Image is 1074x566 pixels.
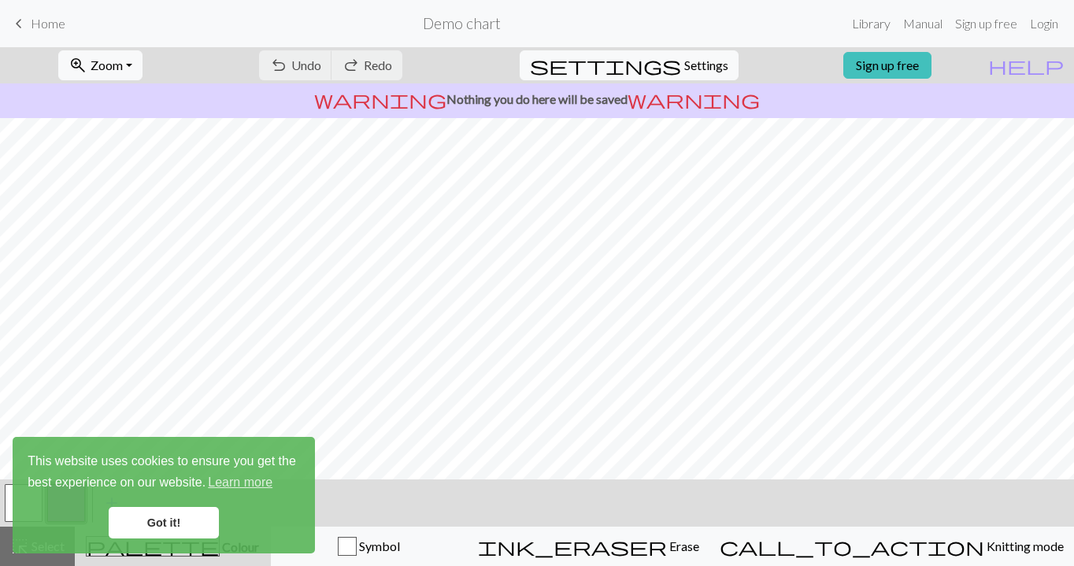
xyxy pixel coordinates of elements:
[846,8,897,39] a: Library
[530,56,681,75] i: Settings
[667,538,699,553] span: Erase
[271,527,468,566] button: Symbol
[13,437,315,553] div: cookieconsent
[423,14,501,32] h2: Demo chart
[9,10,65,37] a: Home
[843,52,931,79] a: Sign up free
[69,54,87,76] span: zoom_in
[109,507,219,538] a: dismiss cookie message
[468,527,709,566] button: Erase
[314,88,446,110] span: warning
[988,54,1064,76] span: help
[628,88,760,110] span: warning
[6,90,1068,109] p: Nothing you do here will be saved
[520,50,739,80] button: SettingsSettings
[357,538,400,553] span: Symbol
[28,452,300,494] span: This website uses cookies to ensure you get the best experience on our website.
[9,13,28,35] span: keyboard_arrow_left
[206,471,275,494] a: learn more about cookies
[709,527,1074,566] button: Knitting mode
[684,56,728,75] span: Settings
[720,535,984,557] span: call_to_action
[949,8,1024,39] a: Sign up free
[984,538,1064,553] span: Knitting mode
[58,50,143,80] button: Zoom
[1024,8,1065,39] a: Login
[897,8,949,39] a: Manual
[530,54,681,76] span: settings
[91,57,123,72] span: Zoom
[31,16,65,31] span: Home
[10,535,29,557] span: highlight_alt
[478,535,667,557] span: ink_eraser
